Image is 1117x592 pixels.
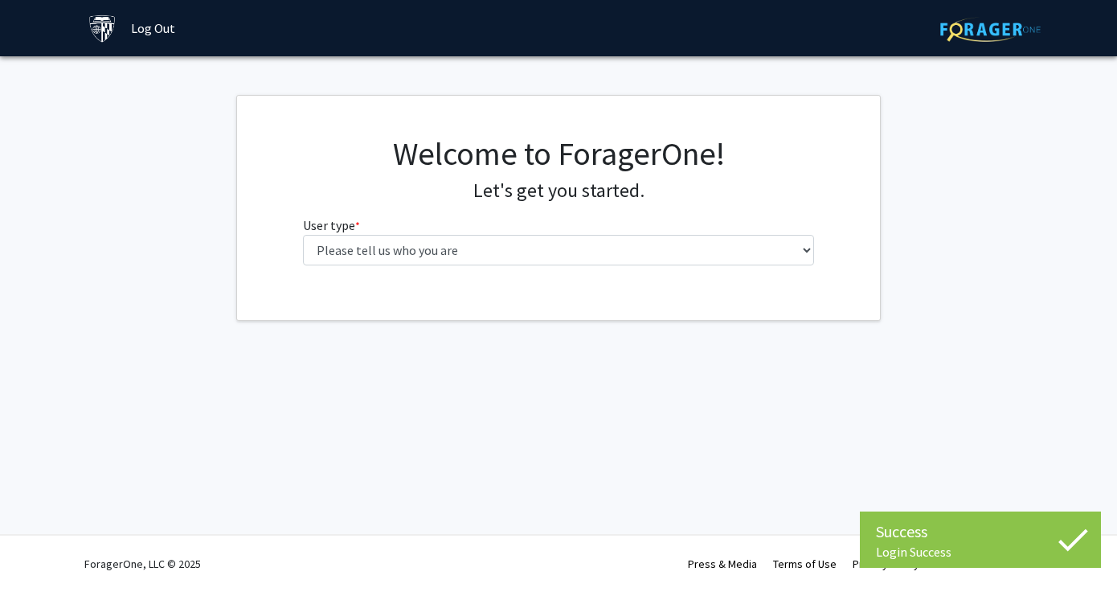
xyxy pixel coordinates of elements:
h1: Welcome to ForagerOne! [303,134,815,173]
div: Success [876,520,1085,544]
h4: Let's get you started. [303,179,815,203]
a: Press & Media [688,557,757,571]
img: ForagerOne Logo [940,17,1041,42]
img: Johns Hopkins University Logo [88,14,117,43]
div: Login Success [876,544,1085,560]
a: Terms of Use [773,557,837,571]
a: Privacy Policy [853,557,919,571]
div: ForagerOne, LLC © 2025 [84,536,201,592]
label: User type [303,216,360,235]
